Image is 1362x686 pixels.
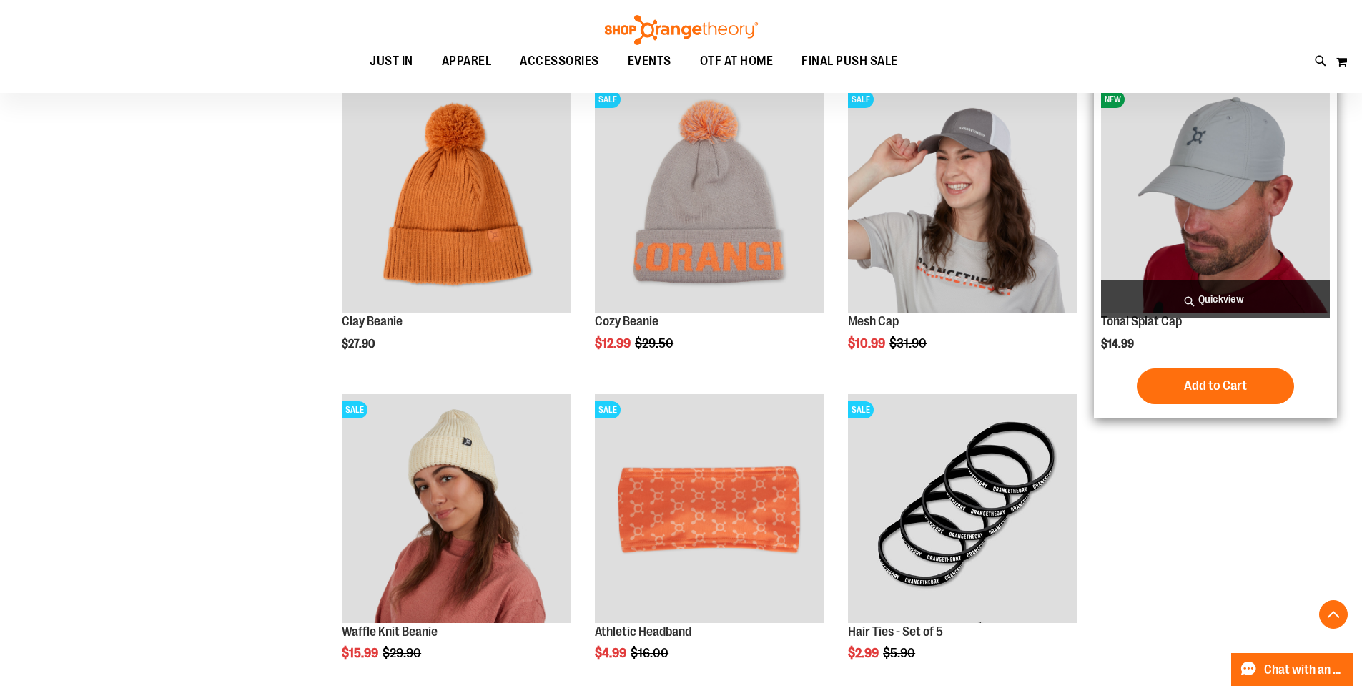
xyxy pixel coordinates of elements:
[889,336,929,351] span: $31.90
[520,45,599,77] span: ACCESSORIES
[342,646,380,660] span: $15.99
[631,646,671,660] span: $16.00
[848,84,1077,315] a: Product image for Orangetheory Mesh CapSALE
[1101,84,1330,313] img: Product image for Grey Tonal Splat Cap
[801,45,898,77] span: FINAL PUSH SALE
[595,394,824,623] img: Product image for Athletic Headband
[1101,338,1136,351] span: $14.99
[355,45,428,78] a: JUST IN
[342,624,438,639] a: Waffle Knit Beanie
[595,84,824,315] a: Main view of OTF Cozy Scarf GreySALE
[848,84,1077,313] img: Product image for Orangetheory Mesh Cap
[342,84,571,315] a: Clay Beanie
[883,646,917,660] span: $5.90
[848,394,1077,623] img: Hair Ties - Set of 5
[383,646,423,660] span: $29.90
[1264,663,1345,677] span: Chat with an Expert
[442,45,492,77] span: APPAREL
[848,314,899,328] a: Mesh Cap
[1101,91,1125,108] span: NEW
[595,401,621,418] span: SALE
[342,401,367,418] span: SALE
[595,646,628,660] span: $4.99
[848,336,887,351] span: $10.99
[700,45,774,77] span: OTF AT HOME
[342,394,571,625] a: Product image for Waffle Knit BeanieSALE
[1101,280,1330,318] a: Quickview
[635,336,676,351] span: $29.50
[1101,84,1330,315] a: Product image for Grey Tonal Splat CapNEW
[1319,600,1348,629] button: Back To Top
[428,45,506,78] a: APPAREL
[595,336,633,351] span: $12.99
[1231,653,1354,686] button: Chat with an Expert
[848,91,874,108] span: SALE
[613,45,686,78] a: EVENTS
[595,314,658,328] a: Cozy Beanie
[595,91,621,108] span: SALE
[342,84,571,313] img: Clay Beanie
[335,77,578,387] div: product
[342,394,571,623] img: Product image for Waffle Knit Beanie
[595,624,691,639] a: Athletic Headband
[342,314,403,328] a: Clay Beanie
[505,45,613,77] a: ACCESSORIES
[848,394,1077,625] a: Hair Ties - Set of 5SALE
[787,45,912,78] a: FINAL PUSH SALE
[342,338,377,351] span: $27.90
[628,45,671,77] span: EVENTS
[1094,77,1337,418] div: product
[603,15,760,45] img: Shop Orangetheory
[595,84,824,313] img: Main view of OTF Cozy Scarf Grey
[370,45,413,77] span: JUST IN
[848,646,881,660] span: $2.99
[1101,314,1182,328] a: Tonal Splat Cap
[588,77,831,387] div: product
[1184,378,1247,393] span: Add to Cart
[841,77,1084,387] div: product
[686,45,788,78] a: OTF AT HOME
[848,624,943,639] a: Hair Ties - Set of 5
[848,401,874,418] span: SALE
[1137,368,1294,404] button: Add to Cart
[595,394,824,625] a: Product image for Athletic HeadbandSALE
